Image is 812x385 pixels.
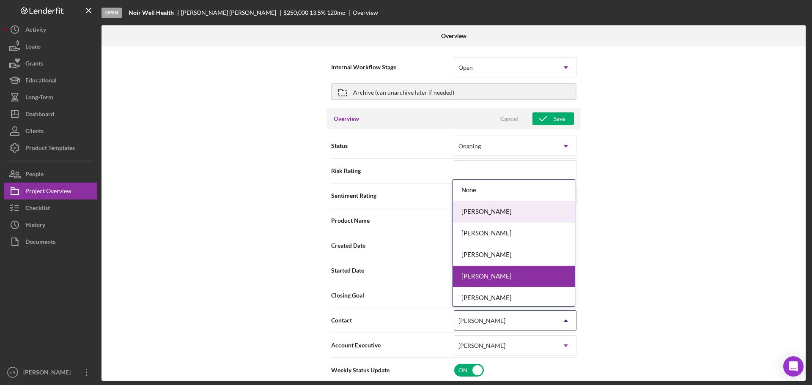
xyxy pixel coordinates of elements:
[283,9,308,16] span: $250,000
[331,266,454,275] span: Started Date
[331,167,454,175] span: Risk Rating
[25,199,50,218] div: Checklist
[310,9,326,16] div: 13.5 %
[4,123,97,139] button: Clients
[554,112,565,125] div: Save
[25,216,45,235] div: History
[334,115,359,123] h3: Overview
[331,291,454,300] span: Closing Goal
[4,199,97,216] button: Checklist
[25,166,44,185] div: People
[21,364,76,383] div: [PERSON_NAME]
[4,139,97,156] button: Product Templates
[532,112,574,125] button: Save
[441,33,466,39] b: Overview
[453,201,575,223] div: [PERSON_NAME]
[4,183,97,199] button: Project Overview
[4,364,97,381] button: LR[PERSON_NAME]
[331,366,454,374] span: Weekly Status Update
[4,216,97,233] button: History
[4,55,97,72] button: Grants
[25,55,43,74] div: Grants
[181,9,283,16] div: [PERSON_NAME] [PERSON_NAME]
[453,244,575,266] div: [PERSON_NAME]
[458,143,481,150] div: Ongoing
[453,287,575,309] div: [PERSON_NAME]
[4,89,97,106] button: Long-Term
[4,21,97,38] button: Activity
[331,216,454,225] span: Product Name
[488,112,530,125] button: Cancel
[331,316,454,325] span: Contact
[101,8,122,18] div: Open
[25,72,57,91] div: Educational
[25,123,44,142] div: Clients
[331,191,454,200] span: Sentiment Rating
[353,84,454,99] div: Archive (can unarchive later if needed)
[783,356,804,377] div: Open Intercom Messenger
[331,341,454,350] span: Account Executive
[458,317,505,324] div: [PERSON_NAME]
[25,38,41,57] div: Loans
[353,9,378,16] div: Overview
[25,139,75,158] div: Product Templates
[25,89,53,108] div: Long-Term
[331,142,454,150] span: Status
[327,9,346,16] div: 120 mo
[25,233,55,252] div: Documents
[331,241,454,250] span: Created Date
[453,266,575,287] div: [PERSON_NAME]
[500,112,518,125] div: Cancel
[458,342,505,349] div: [PERSON_NAME]
[4,72,97,89] button: Educational
[4,166,97,183] button: People
[25,183,71,202] div: Project Overview
[331,83,576,100] button: Archive (can unarchive later if needed)
[129,9,174,16] b: Noir Well Health
[25,106,54,125] div: Dashboard
[458,64,473,71] div: Open
[331,63,454,71] span: Internal Workflow Stage
[4,233,97,250] button: Documents
[25,21,46,40] div: Activity
[453,223,575,244] div: [PERSON_NAME]
[453,180,575,201] div: None
[4,38,97,55] button: Loans
[4,106,97,123] button: Dashboard
[10,370,15,375] text: LR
